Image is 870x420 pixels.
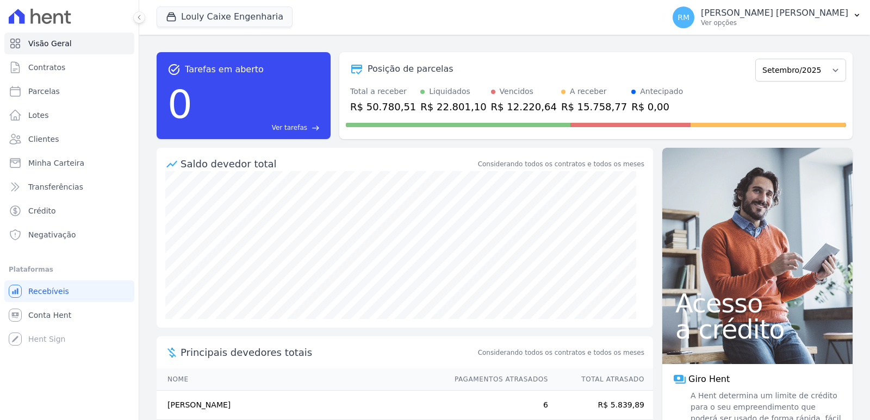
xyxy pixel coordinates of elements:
[368,62,453,76] div: Posição de parcelas
[640,86,683,97] div: Antecipado
[28,62,65,73] span: Contratos
[181,345,476,360] span: Principais devedores totais
[157,7,293,27] button: Louly Caixe Engenharia
[664,2,870,33] button: RM [PERSON_NAME] [PERSON_NAME] Ver opções
[500,86,533,97] div: Vencidos
[4,224,134,246] a: Negativação
[28,38,72,49] span: Visão Geral
[312,124,320,132] span: east
[28,110,49,121] span: Lotes
[420,99,486,114] div: R$ 22.801,10
[181,156,476,171] div: Saldo devedor total
[631,99,683,114] div: R$ 0,00
[185,63,264,76] span: Tarefas em aberto
[4,128,134,150] a: Clientes
[444,368,549,391] th: Pagamentos Atrasados
[4,80,134,102] a: Parcelas
[478,348,644,358] span: Considerando todos os contratos e todos os meses
[167,76,192,133] div: 0
[675,290,840,316] span: Acesso
[28,286,69,297] span: Recebíveis
[28,205,56,216] span: Crédito
[688,373,730,386] span: Giro Hent
[350,99,416,114] div: R$ 50.780,51
[4,152,134,174] a: Minha Carteira
[491,99,557,114] div: R$ 12.220,64
[157,368,444,391] th: Nome
[4,57,134,78] a: Contratos
[28,134,59,145] span: Clientes
[570,86,607,97] div: A receber
[272,123,307,133] span: Ver tarefas
[549,391,653,420] td: R$ 5.839,89
[678,14,689,21] span: RM
[9,263,130,276] div: Plataformas
[4,33,134,54] a: Visão Geral
[701,8,848,18] p: [PERSON_NAME] [PERSON_NAME]
[561,99,627,114] div: R$ 15.758,77
[549,368,653,391] th: Total Atrasado
[4,304,134,326] a: Conta Hent
[4,200,134,222] a: Crédito
[701,18,848,27] p: Ver opções
[157,391,444,420] td: [PERSON_NAME]
[478,159,644,169] div: Considerando todos os contratos e todos os meses
[167,63,181,76] span: task_alt
[28,181,83,192] span: Transferências
[429,86,470,97] div: Liquidados
[4,280,134,302] a: Recebíveis
[28,310,71,321] span: Conta Hent
[444,391,549,420] td: 6
[197,123,320,133] a: Ver tarefas east
[28,86,60,97] span: Parcelas
[28,229,76,240] span: Negativação
[675,316,840,342] span: a crédito
[350,86,416,97] div: Total a receber
[28,158,84,168] span: Minha Carteira
[4,104,134,126] a: Lotes
[4,176,134,198] a: Transferências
